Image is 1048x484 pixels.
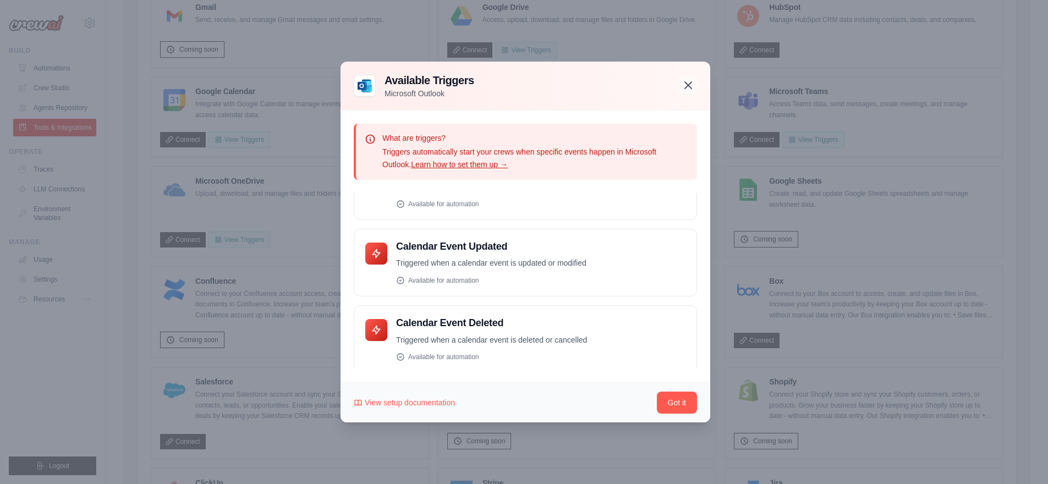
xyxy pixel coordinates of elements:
[657,392,697,414] button: Got it
[396,257,685,269] p: Triggered when a calendar event is updated or modified
[411,160,508,169] a: Learn how to set them up →
[382,133,688,144] p: What are triggers?
[396,240,685,253] h4: Calendar Event Updated
[382,146,688,171] p: Triggers automatically start your crews when specific events happen in Microsoft Outlook.
[385,88,474,99] p: Microsoft Outlook
[396,334,685,346] p: Triggered when a calendar event is deleted or cancelled
[396,353,685,361] div: Available for automation
[354,397,455,408] a: View setup documentation
[385,73,474,88] h3: Available Triggers
[396,276,685,285] div: Available for automation
[365,397,455,408] span: View setup documentation
[396,200,685,208] div: Available for automation
[396,317,685,329] h4: Calendar Event Deleted
[354,75,376,97] img: Microsoft Outlook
